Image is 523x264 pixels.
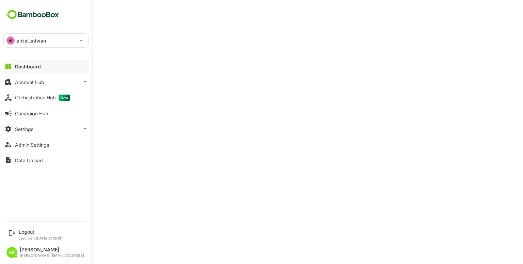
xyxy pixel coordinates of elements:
[3,153,89,167] button: Data Upload
[3,91,89,104] button: Orchestration HubNew
[15,158,43,163] div: Data Upload
[15,64,41,69] div: Dashboard
[6,36,15,45] div: AI
[15,126,33,132] div: Settings
[3,75,89,89] button: Account Hub
[15,111,48,116] div: Campaign Hub
[20,247,84,253] div: [PERSON_NAME]
[59,95,70,101] span: New
[4,34,88,47] div: AIairtel_sdwan
[3,60,89,73] button: Dashboard
[19,236,63,240] p: Last login: [DATE] 21:35 IST
[3,138,89,151] button: Admin Settings
[17,37,46,44] p: airtel_sdwan
[19,229,63,235] div: Logout
[6,247,17,258] div: AK
[3,8,61,21] img: BambooboxFullLogoMark.5f36c76dfaba33ec1ec1367b70bb1252.svg
[20,253,84,258] div: [PERSON_NAME][EMAIL_ADDRESS]
[3,122,89,136] button: Settings
[15,79,44,85] div: Account Hub
[15,95,70,101] div: Orchestration Hub
[15,142,49,148] div: Admin Settings
[3,106,89,120] button: Campaign Hub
